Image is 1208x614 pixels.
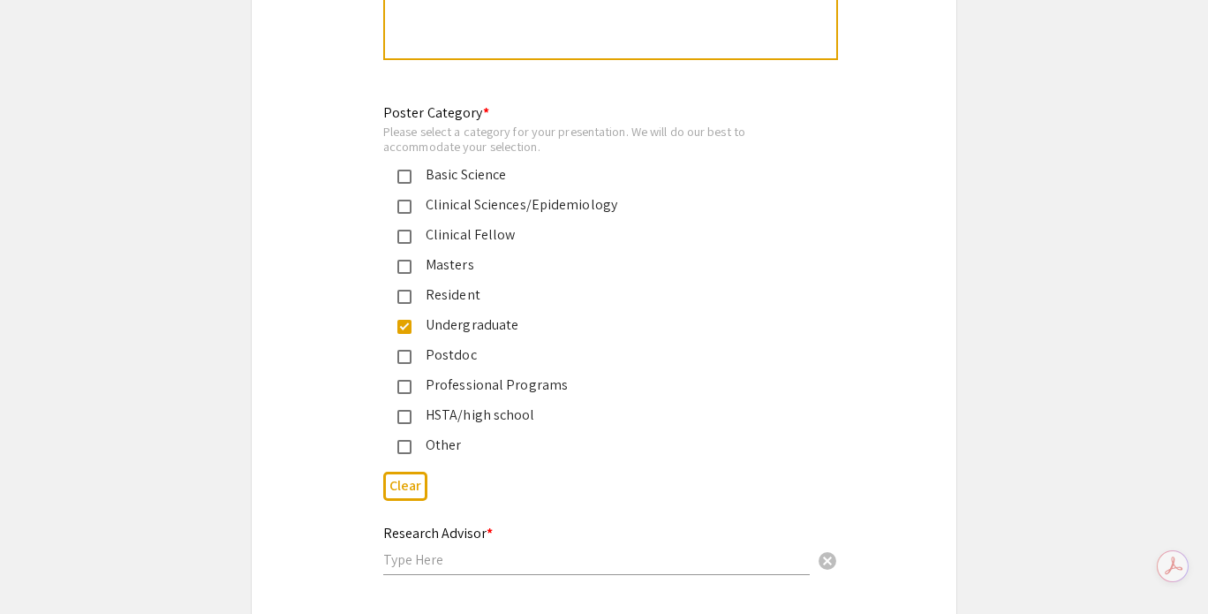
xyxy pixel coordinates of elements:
span: cancel [817,550,838,572]
iframe: Chat [13,534,75,601]
div: Basic Science [411,164,782,186]
div: HSTA/high school [411,405,782,426]
div: Please select a category for your presentation. We will do our best to accommodate your selection. [383,124,797,155]
div: Undergraduate [411,315,782,336]
div: Professional Programs [411,375,782,396]
div: Resident [411,284,782,306]
button: Clear [383,472,427,501]
button: Clear [810,542,845,577]
div: Clinical Sciences/Epidemiology [411,194,782,216]
input: Type Here [383,550,810,569]
div: Postdoc [411,345,782,366]
mat-label: Poster Category [383,103,489,122]
div: Clinical Fellow [411,224,782,246]
div: Masters [411,254,782,276]
div: Other [411,435,782,456]
mat-label: Research Advisor [383,524,493,542]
